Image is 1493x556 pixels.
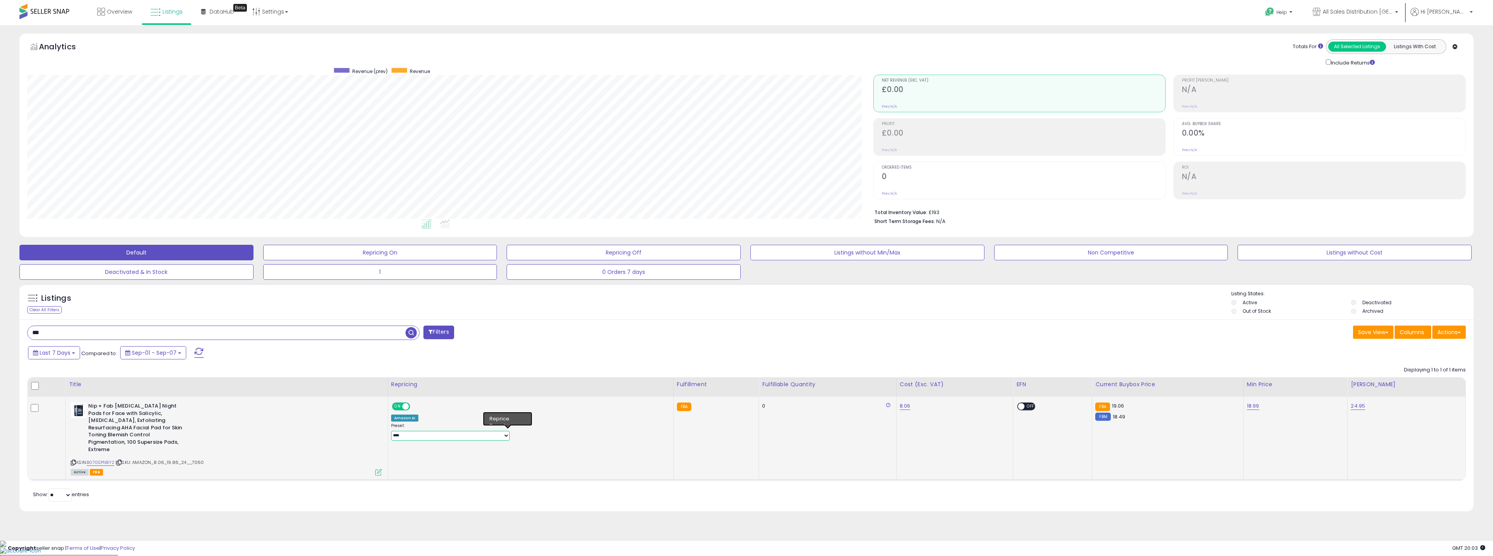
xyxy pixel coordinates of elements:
[120,346,186,359] button: Sep-01 - Sep-07
[1182,148,1197,152] small: Prev: N/A
[677,403,691,411] small: FBA
[1112,402,1124,410] span: 19.06
[71,403,86,418] img: 41DORa3Z+mL._SL40_.jpg
[882,129,1165,139] h2: £0.00
[1182,191,1197,196] small: Prev: N/A
[1182,129,1465,139] h2: 0.00%
[1182,78,1465,83] span: Profit [PERSON_NAME]
[1182,85,1465,96] h2: N/A
[71,469,89,476] span: All listings currently available for purchase on Amazon
[391,380,670,389] div: Repricing
[750,245,984,260] button: Listings without Min/Max
[1432,326,1466,339] button: Actions
[115,459,204,465] span: | SKU: AMAZON_8.06_19.86_24__7060
[28,346,80,359] button: Last 7 Days
[233,4,247,12] div: Tooltip anchor
[1259,1,1300,25] a: Help
[1095,413,1110,421] small: FBM
[27,306,62,314] div: Clear All Filters
[1243,308,1271,314] label: Out of Stock
[88,403,183,455] b: Nip + Fab [MEDICAL_DATA] Night Pads for Face with Salicylic, [MEDICAL_DATA], Exfoliating Resurfac...
[874,218,935,225] b: Short Term Storage Fees:
[81,350,117,357] span: Compared to:
[882,191,897,196] small: Prev: N/A
[882,166,1165,170] span: Ordered Items
[677,380,755,389] div: Fulfillment
[71,403,382,475] div: ASIN:
[1182,104,1197,109] small: Prev: N/A
[1320,58,1384,67] div: Include Returns
[1238,245,1472,260] button: Listings without Cost
[874,209,927,216] b: Total Inventory Value:
[19,245,253,260] button: Default
[1293,43,1323,51] div: Totals For
[1231,290,1473,298] p: Listing States:
[132,349,177,357] span: Sep-01 - Sep-07
[994,245,1228,260] button: Non Competitive
[1024,403,1037,410] span: OFF
[882,148,897,152] small: Prev: N/A
[19,264,253,280] button: Deactivated & In Stock
[1247,402,1259,410] a: 18.99
[1362,308,1383,314] label: Archived
[882,104,897,109] small: Prev: N/A
[410,68,430,75] span: Revenue
[163,8,183,16] span: Listings
[882,172,1165,183] h2: 0
[1095,380,1240,389] div: Current Buybox Price
[874,207,1460,216] li: £193
[1351,380,1462,389] div: [PERSON_NAME]
[1328,42,1386,52] button: All Selected Listings
[1351,402,1365,410] a: 24.95
[41,293,71,304] h5: Listings
[1395,326,1431,339] button: Columns
[1182,172,1465,183] h2: N/A
[423,326,454,339] button: Filters
[1362,299,1392,306] label: Deactivated
[1016,380,1089,389] div: EFN
[1404,366,1466,374] div: Displaying 1 to 1 of 1 items
[1182,166,1465,170] span: ROI
[882,122,1165,126] span: Profit
[69,380,385,389] div: Title
[507,264,741,280] button: 0 Orders 7 days
[1276,9,1287,16] span: Help
[1243,299,1257,306] label: Active
[1400,328,1424,336] span: Columns
[87,459,114,466] a: B07GSPNBY2
[1247,380,1344,389] div: Min Price
[762,403,890,410] div: 0
[936,218,946,225] span: N/A
[409,403,421,410] span: OFF
[882,78,1165,83] span: Net Revenue (Exc. VAT)
[210,8,234,16] span: DataHub
[1323,8,1393,16] span: All Sales Distribution [GEOGRAPHIC_DATA]
[900,402,911,410] a: 8.06
[1265,7,1274,17] i: Get Help
[33,491,89,498] span: Show: entries
[1095,403,1110,411] small: FBA
[1182,122,1465,126] span: Avg. Buybox Share
[90,469,103,476] span: FBA
[263,264,497,280] button: 1
[1113,413,1126,420] span: 18.49
[507,245,741,260] button: Repricing Off
[1386,42,1444,52] button: Listings With Cost
[39,41,91,54] h5: Analytics
[391,415,418,422] div: Amazon AI
[352,68,388,75] span: Revenue (prev)
[762,380,893,389] div: Fulfillable Quantity
[882,85,1165,96] h2: £0.00
[40,349,70,357] span: Last 7 Days
[107,8,132,16] span: Overview
[1353,326,1393,339] button: Save View
[393,403,402,410] span: ON
[900,380,1010,389] div: Cost (Exc. VAT)
[263,245,497,260] button: Repricing On
[1411,8,1473,25] a: Hi [PERSON_NAME]
[391,423,668,441] div: Preset:
[1421,8,1467,16] span: Hi [PERSON_NAME]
